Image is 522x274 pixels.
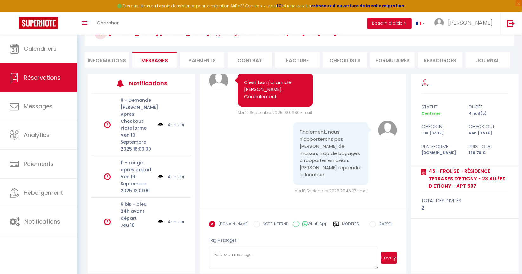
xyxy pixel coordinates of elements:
[465,123,512,130] div: check out
[215,221,249,228] label: [DOMAIN_NAME]
[323,52,367,68] li: CHECKLISTS
[121,97,154,132] p: 9 - Demande [PERSON_NAME] Après Checkout Plateforme
[465,150,512,156] div: 189.76 €
[121,159,154,173] p: 11 - rouge après départ
[417,123,465,130] div: check in
[129,76,171,90] h3: Notifications
[141,57,168,64] span: Messages
[417,150,465,156] div: [DOMAIN_NAME]
[85,52,129,68] li: Informations
[448,19,492,27] span: [PERSON_NAME]
[275,52,320,68] li: Facture
[294,188,368,193] span: Mer 10 Septembre 2025 20:46:27 - mail
[158,218,163,225] img: NO IMAGE
[422,197,508,205] div: total des invités
[417,103,465,111] div: statut
[168,173,185,180] a: Annuler
[238,110,312,115] span: Mer 10 Septembre 2025 08:06:30 - mail
[19,17,58,29] img: Super Booking
[24,102,53,110] span: Messages
[24,74,61,82] span: Réservations
[342,221,359,232] label: Modèles
[5,3,24,22] button: Ouvrir le widget de chat LiveChat
[121,132,154,153] p: Ven 19 Septembre 2025 16:00:00
[97,19,119,26] span: Chercher
[465,111,512,117] div: 4 nuit(s)
[466,52,510,68] li: Journal
[168,121,185,128] a: Annuler
[422,111,441,116] span: Confirmé
[180,52,224,68] li: Paiements
[228,52,272,68] li: Contrat
[465,143,512,150] div: Prix total
[381,252,397,264] button: Envoyer
[24,131,50,139] span: Analytics
[370,52,415,68] li: FORMULAIRES
[277,3,283,9] a: ICI
[434,18,444,28] img: ...
[376,221,392,228] label: RAPPEL
[121,173,154,194] p: Ven 19 Septembre 2025 12:01:00
[507,19,515,27] img: logout
[260,221,288,228] label: NOTE INTERNE
[418,52,462,68] li: Ressources
[465,103,512,111] div: durée
[209,71,228,90] img: avatar.png
[300,128,362,179] pre: Finalement, nous n'apporterons pas [PERSON_NAME] de maison, trop de bagages à rapporter en avion....
[299,221,328,228] label: WhatsApp
[158,173,163,180] img: NO IMAGE
[24,189,63,197] span: Hébergement
[244,79,307,101] pre: C'est bon j'ai annulé [PERSON_NAME]. Cordialement
[311,3,404,9] a: créneaux d'ouverture de la salle migration
[158,121,163,128] img: NO IMAGE
[24,160,54,168] span: Paiements
[92,12,123,35] a: Chercher
[209,238,237,243] span: Tag Messages
[430,12,500,35] a: ... [PERSON_NAME]
[417,143,465,150] div: Plateforme
[465,130,512,136] div: Ven [DATE]
[378,121,397,140] img: avatar.png
[417,130,465,136] div: Lun [DATE]
[24,218,60,225] span: Notifications
[121,201,154,222] p: 6 bis - bleu 24h avant départ
[168,218,185,225] a: Annuler
[427,167,508,190] a: 45 - Frolise - Résidence Terrases d'Etigny - 28 Allées d'Etigny - Apt 507
[24,45,56,53] span: Calendriers
[367,18,412,29] button: Besoin d'aide ?
[422,204,508,212] div: 2
[121,222,154,243] p: Jeu 18 Septembre 2025 13:00:00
